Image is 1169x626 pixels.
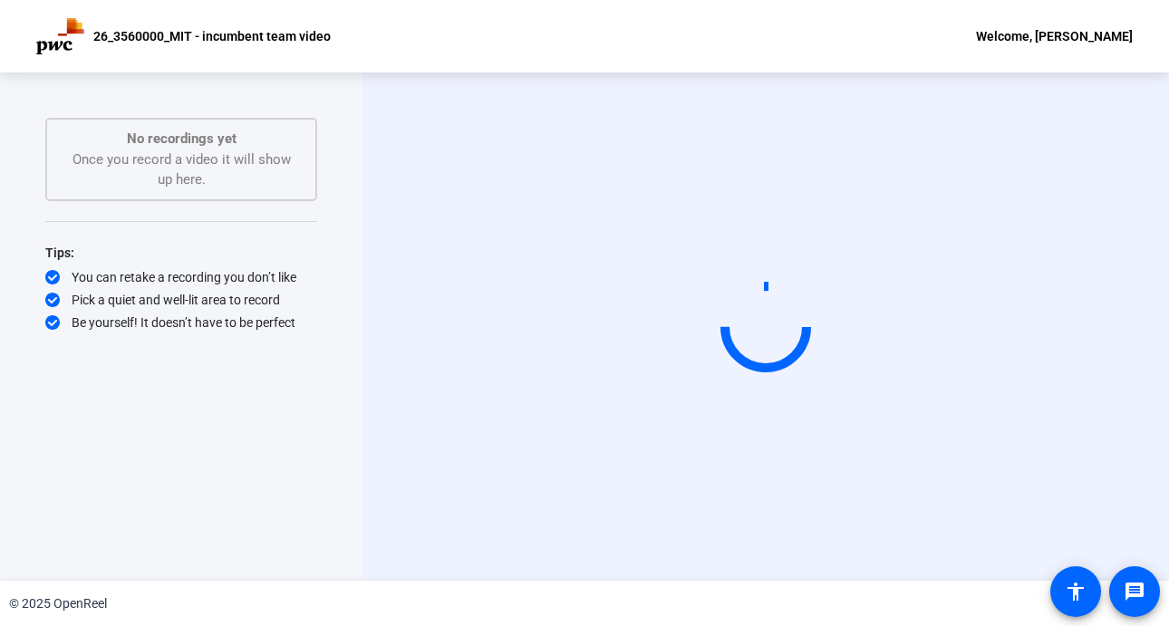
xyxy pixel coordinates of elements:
[36,18,84,54] img: OpenReel logo
[93,25,331,47] p: 26_3560000_MIT - incumbent team video
[1124,581,1145,602] mat-icon: message
[976,25,1133,47] div: Welcome, [PERSON_NAME]
[45,313,317,332] div: Be yourself! It doesn’t have to be perfect
[1065,581,1087,602] mat-icon: accessibility
[45,268,317,286] div: You can retake a recording you don’t like
[65,129,297,190] div: Once you record a video it will show up here.
[45,291,317,309] div: Pick a quiet and well-lit area to record
[45,242,317,264] div: Tips:
[65,129,297,149] p: No recordings yet
[9,594,107,613] div: © 2025 OpenReel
